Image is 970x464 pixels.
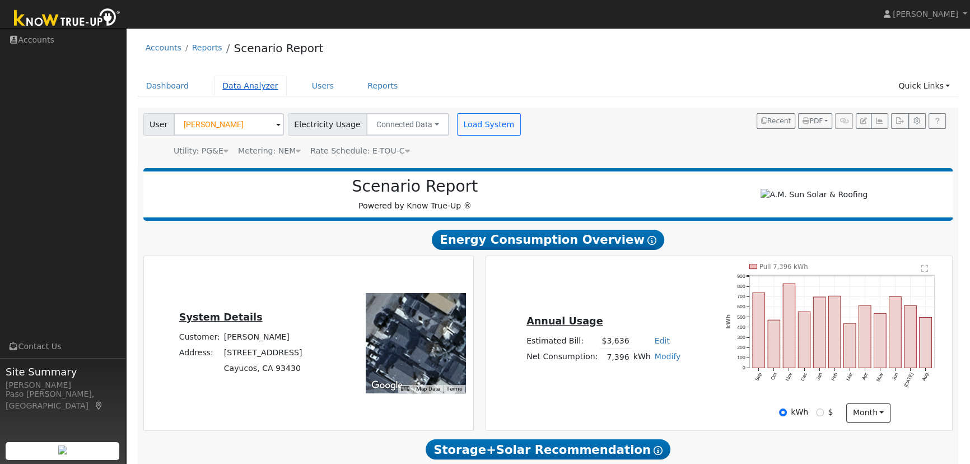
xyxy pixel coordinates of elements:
button: Export Interval Data [891,113,908,129]
i: Show Help [647,236,656,245]
td: kWh [631,349,652,365]
div: Utility: PG&E [174,145,228,157]
text: 900 [737,273,745,279]
a: Data Analyzer [214,76,287,96]
text: 0 [743,365,745,370]
button: Settings [908,113,926,129]
text:  [922,265,929,272]
td: Address: [177,345,222,361]
text: Dec [799,372,808,382]
a: Dashboard [138,76,198,96]
text: 800 [737,284,745,289]
a: Reports [192,43,222,52]
div: Metering: NEM [238,145,301,157]
button: Load System [457,113,521,136]
a: Reports [359,76,406,96]
text: Nov [784,372,793,382]
button: Connected Data [366,113,449,136]
img: A.M. Sun Solar & Roofing [761,189,868,201]
button: month [846,403,890,423]
span: User [143,113,174,136]
input: kWh [779,409,787,416]
td: [STREET_ADDRESS] [222,345,304,361]
text: May [875,372,884,383]
img: Know True-Up [8,6,126,31]
rect: onclick="" [813,297,826,368]
text: Apr [861,372,869,381]
a: Accounts [146,43,181,52]
rect: onclick="" [843,323,856,368]
text: 100 [737,355,745,360]
rect: onclick="" [874,313,887,368]
text: Jun [891,372,899,381]
img: Google [369,378,405,393]
text: Aug [921,372,930,382]
rect: onclick="" [783,284,795,368]
text: Pull 7,396 kWh [759,263,808,271]
span: Site Summary [6,364,120,379]
text: Jan [815,372,823,381]
rect: onclick="" [828,296,841,368]
button: Recent [757,113,796,129]
div: Paso [PERSON_NAME], [GEOGRAPHIC_DATA] [6,388,120,412]
u: System Details [179,312,263,323]
img: retrieve [58,446,67,454]
div: [PERSON_NAME] [6,379,120,391]
rect: onclick="" [798,312,810,368]
a: Open this area in Google Maps (opens a new window) [369,378,405,393]
td: Net Consumption: [525,349,600,365]
span: PDF [803,117,823,125]
a: Map [94,401,104,410]
text: 300 [737,335,745,340]
a: Scenario Report [234,41,323,55]
button: PDF [798,113,832,129]
u: Annual Usage [526,315,603,327]
label: kWh [791,406,808,418]
a: Help Link [929,113,946,129]
rect: onclick="" [753,293,765,368]
rect: onclick="" [768,320,780,368]
rect: onclick="" [920,317,932,368]
text: 600 [737,304,745,310]
button: Map Data [416,385,440,393]
span: [PERSON_NAME] [893,10,958,18]
i: Show Help [654,446,663,455]
td: Cayucos, CA 93430 [222,361,304,377]
text: Mar [845,372,854,382]
a: Modify [655,352,681,361]
text: Sep [754,372,763,382]
span: Electricity Usage [288,113,367,136]
text: 500 [737,314,745,320]
td: Customer: [177,330,222,345]
text: 400 [737,324,745,330]
text: kWh [724,314,731,329]
label: $ [828,406,833,418]
a: Quick Links [890,76,958,96]
td: [PERSON_NAME] [222,330,304,345]
text: Oct [770,372,778,381]
span: Storage+Solar Recommendation [426,439,670,460]
button: Multi-Series Graph [871,113,888,129]
a: Users [304,76,343,96]
td: $3,636 [600,333,631,349]
td: Estimated Bill: [525,333,600,349]
text: [DATE] [903,372,915,388]
input: Select a User [174,113,284,136]
text: 700 [737,294,745,299]
a: Edit [655,336,670,345]
span: Energy Consumption Overview [432,230,664,250]
rect: onclick="" [904,305,917,368]
a: Terms (opens in new tab) [446,386,462,392]
text: Feb [830,372,838,382]
button: Edit User [856,113,871,129]
div: Powered by Know True-Up ® [149,177,682,212]
rect: onclick="" [889,296,902,368]
td: 7,396 [600,349,631,365]
input: $ [816,409,824,416]
span: Alias: HETOUC [310,146,409,155]
text: 200 [737,345,745,350]
button: Keyboard shortcuts [401,385,409,393]
h2: Scenario Report [155,177,675,196]
rect: onclick="" [859,305,871,368]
